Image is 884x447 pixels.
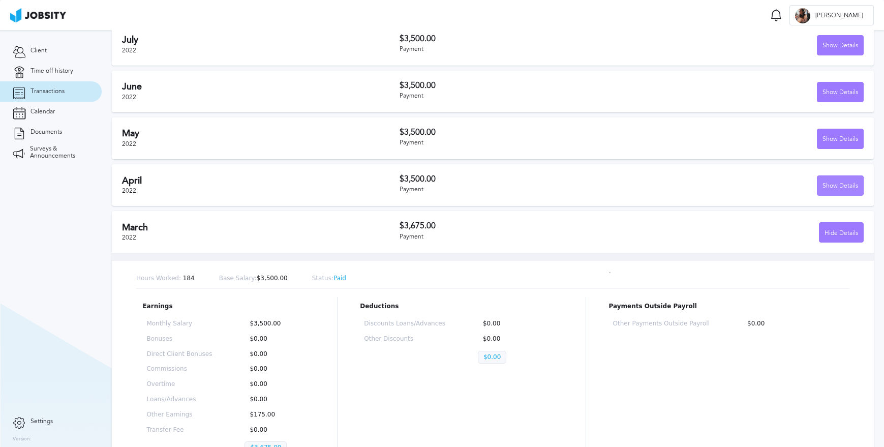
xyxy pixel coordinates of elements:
p: $0.00 [742,320,839,327]
p: Discounts Loans/Advances [364,320,445,327]
p: $0.00 [478,351,506,364]
h3: $3,500.00 [400,81,631,90]
p: Other Payments Outside Payroll [613,320,710,327]
span: 2022 [122,140,136,147]
h2: March [122,222,400,233]
img: ab4bad089aa723f57921c736e9817d99.png [10,8,66,22]
h2: June [122,81,400,92]
div: Show Details [817,36,863,56]
button: Show Details [817,82,864,102]
p: Loans/Advances [146,396,212,403]
p: Commissions [146,366,212,373]
p: Paid [312,275,346,282]
p: $0.00 [245,366,310,373]
p: $0.00 [245,336,310,343]
span: Base Salary: [219,275,257,282]
span: Surveys & Announcements [30,145,89,160]
p: Other Discounts [364,336,445,343]
p: $0.00 [478,320,559,327]
p: $0.00 [478,336,559,343]
p: $175.00 [245,411,310,419]
p: Earnings [142,303,314,310]
span: Hours Worked: [136,275,181,282]
div: Show Details [817,82,863,103]
button: Hide Details [819,222,864,243]
button: Show Details [817,175,864,196]
h3: $3,500.00 [400,174,631,184]
h3: $3,500.00 [400,34,631,43]
p: $3,500.00 [245,320,310,327]
p: Payments Outside Payroll [609,303,843,310]
p: Transfer Fee [146,427,212,434]
p: Overtime [146,381,212,388]
p: Monthly Salary [146,320,212,327]
div: Payment [400,139,631,146]
h3: $3,675.00 [400,221,631,230]
p: $0.00 [245,396,310,403]
p: Deductions [360,303,563,310]
span: Calendar [31,108,55,115]
h2: May [122,128,400,139]
div: Payment [400,46,631,53]
div: Payment [400,233,631,241]
h3: $3,500.00 [400,128,631,137]
h2: July [122,35,400,45]
div: Hide Details [819,223,863,243]
div: Payment [400,93,631,100]
p: $0.00 [245,427,310,434]
div: Payment [400,186,631,193]
span: [PERSON_NAME] [810,12,868,19]
h2: April [122,175,400,186]
span: 2022 [122,234,136,241]
span: Settings [31,418,53,425]
span: 2022 [122,187,136,194]
span: Transactions [31,88,65,95]
p: Other Earnings [146,411,212,419]
button: J[PERSON_NAME] [789,5,874,25]
span: Time off history [31,68,73,75]
span: Client [31,47,47,54]
span: Status: [312,275,333,282]
span: Documents [31,129,62,136]
button: Show Details [817,35,864,55]
div: J [795,8,810,23]
p: 184 [136,275,195,282]
span: 2022 [122,47,136,54]
p: $3,500.00 [219,275,288,282]
div: Show Details [817,129,863,150]
p: Direct Client Bonuses [146,351,212,358]
div: Show Details [817,176,863,196]
span: 2022 [122,94,136,101]
p: Bonuses [146,336,212,343]
button: Show Details [817,129,864,149]
p: $0.00 [245,351,310,358]
label: Version: [13,436,32,442]
p: $0.00 [245,381,310,388]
